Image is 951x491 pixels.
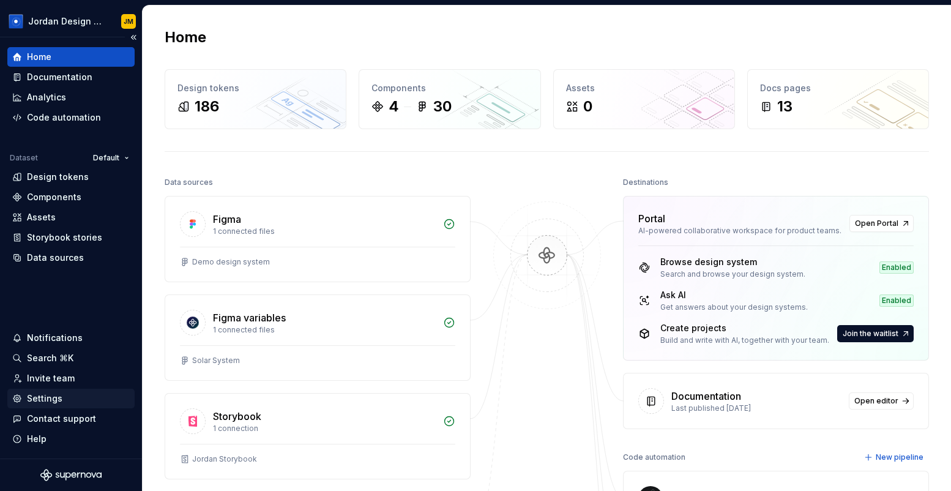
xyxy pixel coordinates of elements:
div: Help [27,433,47,445]
div: 0 [583,97,592,116]
div: Ask AI [660,289,808,301]
button: New pipeline [860,449,929,466]
a: Invite team [7,369,135,388]
div: 1 connected files [213,325,436,335]
div: Home [27,51,51,63]
div: Storybook stories [27,231,102,244]
div: Components [371,82,528,94]
div: Enabled [879,294,914,307]
div: 30 [433,97,452,116]
a: Assets0 [553,69,735,129]
div: 1 connection [213,424,436,433]
div: Figma variables [213,310,286,325]
a: Assets [7,208,135,227]
h2: Home [165,28,206,47]
a: Home [7,47,135,67]
span: Default [93,153,119,163]
span: Join the waitlist [843,329,898,339]
a: Open Portal [849,215,914,232]
button: Jordan Design SystemJM [2,8,140,34]
div: Destinations [623,174,668,191]
button: Default [88,149,135,167]
a: Figma1 connected filesDemo design system [165,196,471,282]
button: Contact support [7,409,135,429]
span: Open editor [854,396,898,406]
button: Search ⌘K [7,348,135,368]
a: Settings [7,389,135,408]
div: Dataset [10,153,38,163]
div: Enabled [879,261,914,274]
a: Components [7,187,135,207]
div: 4 [389,97,399,116]
div: Data sources [27,252,84,264]
div: Assets [566,82,722,94]
a: Docs pages13 [747,69,929,129]
button: Notifications [7,328,135,348]
img: 049812b6-2877-400d-9dc9-987621144c16.png [9,14,23,29]
div: Analytics [27,91,66,103]
div: Design tokens [177,82,334,94]
a: Components430 [359,69,540,129]
div: Code automation [623,449,685,466]
span: Open Portal [855,219,898,228]
a: Storybook stories [7,228,135,247]
a: Figma variables1 connected filesSolar System [165,294,471,381]
button: Help [7,429,135,449]
div: Documentation [671,389,741,403]
button: Collapse sidebar [125,29,142,46]
div: Portal [638,211,665,226]
div: Components [27,191,81,203]
div: Docs pages [760,82,916,94]
div: AI-powered collaborative workspace for product teams. [638,226,842,236]
div: Jordan Storybook [192,454,257,464]
div: 186 [195,97,219,116]
div: JM [124,17,133,26]
div: Settings [27,392,62,405]
a: Join the waitlist [837,325,914,342]
div: Design tokens [27,171,89,183]
div: Data sources [165,174,213,191]
div: Jordan Design System [28,15,106,28]
div: Documentation [27,71,92,83]
div: 1 connected files [213,227,436,236]
div: Create projects [660,322,829,334]
a: Design tokens186 [165,69,346,129]
a: Storybook1 connectionJordan Storybook [165,393,471,479]
div: Demo design system [192,257,270,267]
a: Open editor [849,392,914,410]
div: Code automation [27,111,101,124]
div: Build and write with AI, together with your team. [660,335,829,345]
div: 13 [777,97,792,116]
div: Invite team [27,372,75,384]
div: Browse design system [660,256,805,268]
div: Search ⌘K [27,352,73,364]
div: Figma [213,212,241,227]
a: Code automation [7,108,135,127]
a: Design tokens [7,167,135,187]
a: Documentation [7,67,135,87]
div: Last published [DATE] [671,403,841,413]
div: Get answers about your design systems. [660,302,808,312]
div: Notifications [27,332,83,344]
div: Solar System [192,356,240,365]
div: Contact support [27,413,96,425]
div: Search and browse your design system. [660,269,805,279]
div: Storybook [213,409,261,424]
svg: Supernova Logo [40,469,102,481]
span: New pipeline [876,452,923,462]
div: Assets [27,211,56,223]
a: Analytics [7,88,135,107]
a: Data sources [7,248,135,268]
